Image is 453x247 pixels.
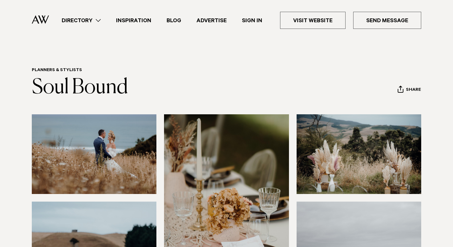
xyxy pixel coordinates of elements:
a: Advertise [189,16,234,25]
span: Share [406,87,421,93]
a: Directory [54,16,108,25]
a: Visit Website [280,12,346,29]
a: Inspiration [108,16,159,25]
button: Share [397,85,421,95]
a: Blog [159,16,189,25]
a: Planners & Stylists [32,68,82,73]
a: Sign In [234,16,270,25]
a: Send Message [353,12,421,29]
img: Auckland Weddings Logo [32,15,49,24]
a: Soul Bound [32,77,128,98]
